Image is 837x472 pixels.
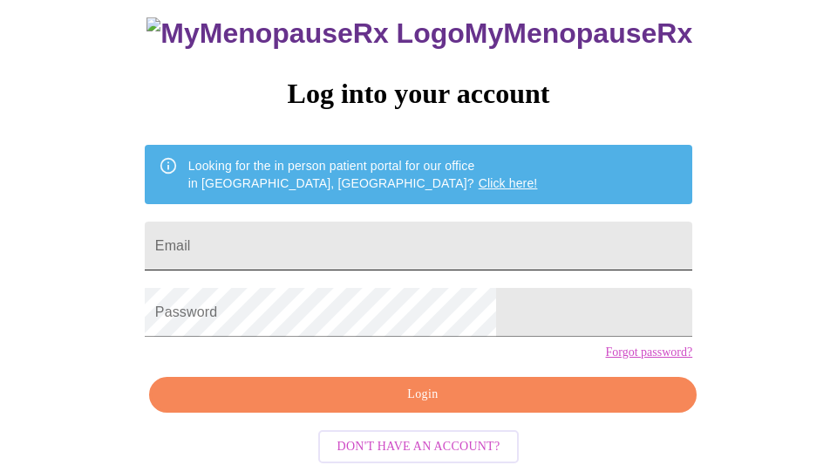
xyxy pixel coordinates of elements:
[337,436,500,458] span: Don't have an account?
[188,150,538,199] div: Looking for the in person patient portal for our office in [GEOGRAPHIC_DATA], [GEOGRAPHIC_DATA]?
[318,430,520,464] button: Don't have an account?
[169,384,677,406] span: Login
[314,438,524,453] a: Don't have an account?
[605,345,692,359] a: Forgot password?
[146,17,692,50] h3: MyMenopauseRx
[145,78,692,110] h3: Log into your account
[149,377,697,413] button: Login
[146,17,464,50] img: MyMenopauseRx Logo
[479,176,538,190] a: Click here!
